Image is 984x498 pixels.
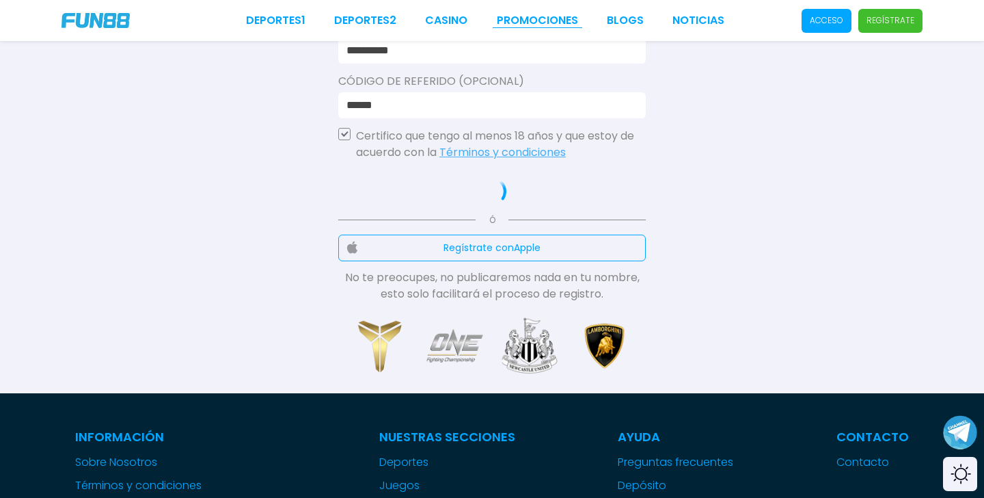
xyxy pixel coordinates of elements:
img: Sponsor [349,316,411,378]
p: Regístrate [866,14,914,27]
p: Ó [338,214,646,226]
p: Certifico que tengo al menos 18 años y que estoy de acuerdo con la [356,128,646,161]
a: CASINO [425,12,467,29]
p: Nuestras Secciones [379,428,515,446]
button: Regístrate conApple [338,235,646,261]
img: Sponsor [499,316,560,378]
img: Sponsor [574,316,635,378]
img: Sponsor [424,316,485,378]
p: Ayuda [618,428,734,446]
label: Código de Referido (Opcional) [338,73,646,90]
p: Acceso [810,14,843,27]
p: Información [75,428,277,446]
a: BLOGS [607,12,644,29]
button: Join telegram channel [943,415,977,450]
a: Deportes2 [334,12,396,29]
a: Términos y condiciones [439,144,566,160]
p: Contacto [836,428,909,446]
div: Switch theme [943,457,977,491]
a: Sobre Nosotros [75,454,277,471]
a: NOTICIAS [672,12,724,29]
p: No te preocupes, no publicaremos nada en tu nombre, esto solo facilitará el proceso de registro. [338,270,646,302]
a: Contacto [836,454,909,471]
a: Depósito [618,477,734,494]
a: Deportes1 [246,12,305,29]
a: Promociones [497,12,578,29]
a: Deportes [379,454,515,471]
img: Company Logo [61,13,130,28]
a: Términos y condiciones [75,477,277,494]
button: Juegos [379,477,420,494]
a: Preguntas frecuentes [618,454,734,471]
